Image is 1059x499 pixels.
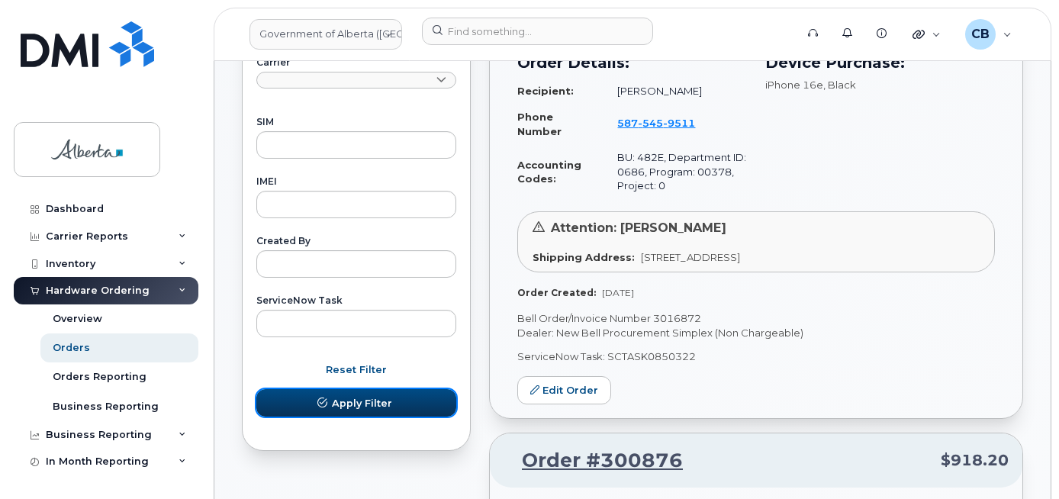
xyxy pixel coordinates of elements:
label: SIM [256,118,456,127]
span: , Black [823,79,856,91]
strong: Accounting Codes: [517,159,581,185]
strong: Shipping Address: [533,251,635,263]
strong: Recipient: [517,85,574,97]
label: IMEI [256,177,456,186]
span: Reset Filter [326,362,387,377]
span: Attention: [PERSON_NAME] [551,221,726,235]
a: 5875459511 [617,117,713,129]
a: Edit Order [517,376,611,404]
span: 587 [617,117,695,129]
strong: Order Created: [517,287,596,298]
input: Find something... [422,18,653,45]
p: ServiceNow Task: SCTASK0850322 [517,349,995,364]
span: $918.20 [941,449,1009,472]
h3: Order Details: [517,51,747,74]
span: CB [971,25,990,43]
div: Quicklinks [902,19,951,50]
a: Order #300876 [504,447,683,475]
span: [DATE] [602,287,634,298]
strong: Phone Number [517,111,562,137]
a: Government of Alberta (GOA) [249,19,402,50]
span: 9511 [663,117,695,129]
td: [PERSON_NAME] [604,78,747,105]
span: [STREET_ADDRESS] [641,251,740,263]
h3: Device Purchase: [765,51,995,74]
label: Created By [256,237,456,246]
td: BU: 482E, Department ID: 0686, Program: 00378, Project: 0 [604,144,747,199]
button: Reset Filter [256,356,456,383]
p: Dealer: New Bell Procurement Simplex (Non Chargeable) [517,326,995,340]
label: ServiceNow Task [256,296,456,305]
p: Bell Order/Invoice Number 3016872 [517,311,995,326]
span: Apply Filter [332,396,392,410]
button: Apply Filter [256,389,456,417]
label: Carrier [256,58,456,67]
span: iPhone 16e [765,79,823,91]
div: Carmen Borgess [954,19,1022,50]
span: 545 [638,117,663,129]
